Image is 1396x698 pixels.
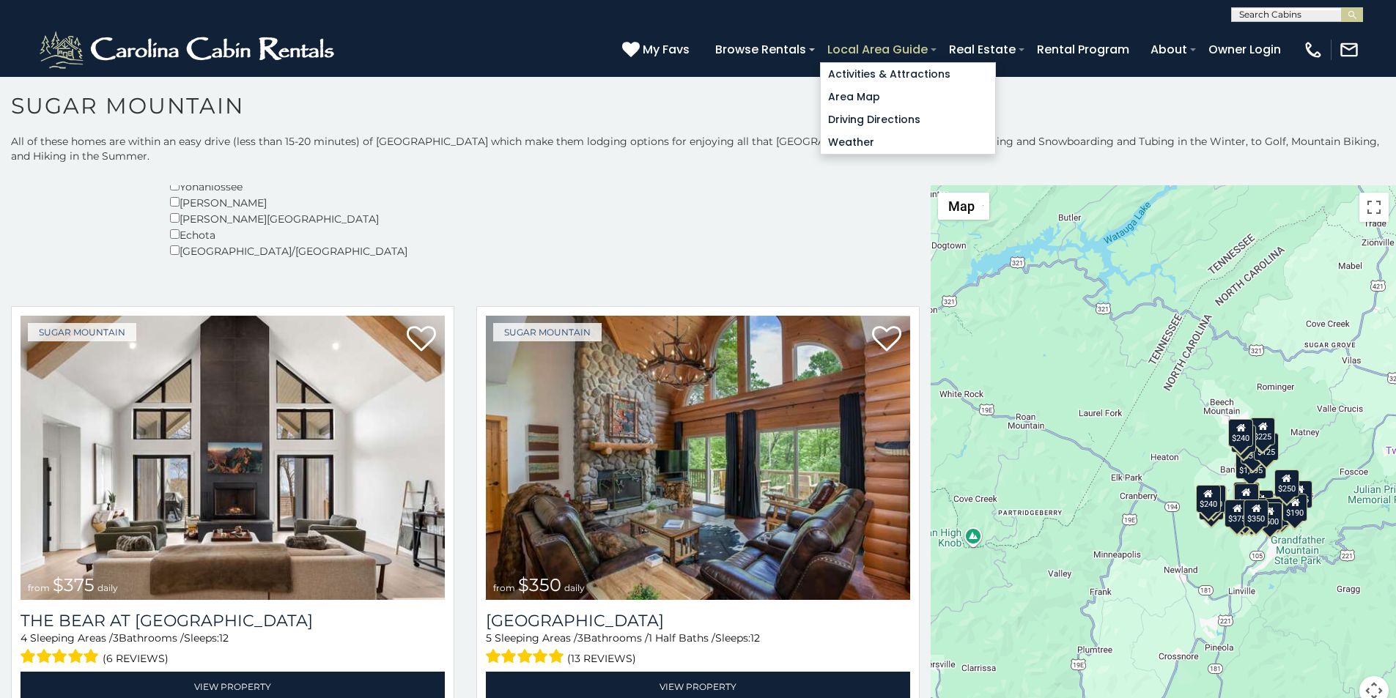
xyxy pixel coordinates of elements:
[486,631,492,645] span: 5
[1229,419,1254,447] div: $240
[1254,433,1279,461] div: $125
[942,37,1023,62] a: Real Estate
[21,611,445,631] h3: The Bear At Sugar Mountain
[518,574,561,595] span: $350
[170,178,407,194] div: Yonahlossee
[21,316,445,600] a: The Bear At Sugar Mountain from $375 daily
[821,131,995,154] a: Weather
[21,316,445,600] img: The Bear At Sugar Mountain
[21,611,445,631] a: The Bear At [GEOGRAPHIC_DATA]
[486,316,910,600] img: Grouse Moor Lodge
[1339,40,1359,60] img: mail-regular-white.png
[493,582,515,593] span: from
[1249,490,1274,518] div: $200
[708,37,813,62] a: Browse Rentals
[1265,498,1290,526] div: $195
[21,631,445,668] div: Sleeping Areas / Bathrooms / Sleeps:
[486,611,910,631] a: [GEOGRAPHIC_DATA]
[564,582,585,593] span: daily
[821,63,995,86] a: Activities & Attractions
[97,582,118,593] span: daily
[1274,469,1299,497] div: $250
[1225,500,1250,527] div: $375
[170,210,407,226] div: [PERSON_NAME][GEOGRAPHIC_DATA]
[113,631,119,645] span: 3
[622,40,693,59] a: My Favs
[21,631,27,645] span: 4
[567,649,636,668] span: (13 reviews)
[1143,37,1194,62] a: About
[1283,494,1308,521] div: $190
[28,323,136,341] a: Sugar Mountain
[37,28,341,72] img: White-1-2.png
[1359,193,1389,222] button: Toggle fullscreen view
[170,226,407,242] div: Echota
[1030,37,1137,62] a: Rental Program
[821,108,995,131] a: Driving Directions
[821,86,995,108] a: Area Map
[948,198,975,214] span: Map
[493,323,602,341] a: Sugar Mountain
[1201,37,1288,62] a: Owner Login
[170,242,407,259] div: [GEOGRAPHIC_DATA]/[GEOGRAPHIC_DATA]
[28,582,50,593] span: from
[1236,451,1266,479] div: $1,095
[577,631,583,645] span: 3
[486,631,910,668] div: Sleeping Areas / Bathrooms / Sleeps:
[1288,480,1312,508] div: $155
[1234,483,1259,511] div: $300
[820,37,935,62] a: Local Area Guide
[1251,417,1276,445] div: $225
[750,631,760,645] span: 12
[649,631,715,645] span: 1 Half Baths /
[938,193,989,220] button: Change map style
[1244,500,1269,527] div: $350
[53,574,95,595] span: $375
[486,611,910,631] h3: Grouse Moor Lodge
[872,324,901,355] a: Add to favorites
[1233,482,1258,510] div: $190
[1303,40,1323,60] img: phone-regular-white.png
[643,40,690,59] span: My Favs
[170,194,407,210] div: [PERSON_NAME]
[103,649,169,668] span: (6 reviews)
[486,316,910,600] a: Grouse Moor Lodge from $350 daily
[407,324,436,355] a: Add to favorites
[1196,485,1221,513] div: $240
[1257,502,1282,530] div: $500
[219,631,229,645] span: 12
